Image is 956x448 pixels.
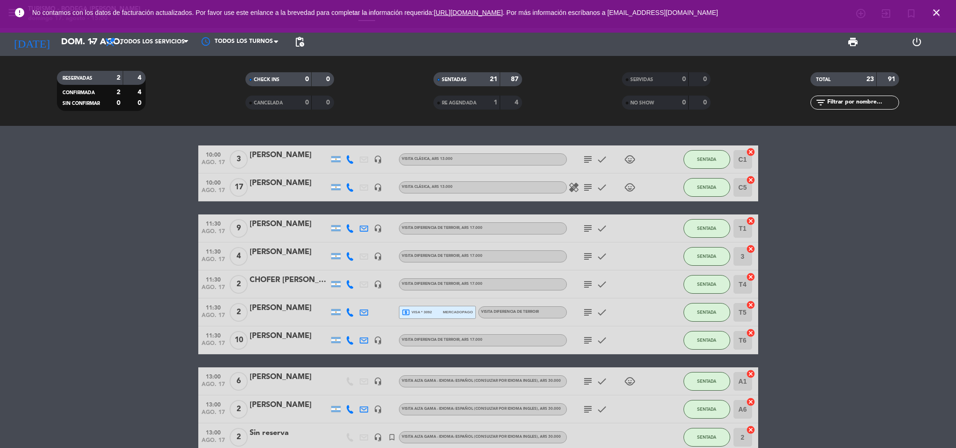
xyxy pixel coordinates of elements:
[402,308,432,317] span: visa * 3092
[202,159,225,170] span: ago. 17
[746,244,755,254] i: cancel
[703,99,709,106] strong: 0
[117,100,120,106] strong: 0
[596,223,607,234] i: check
[305,76,309,83] strong: 0
[746,147,755,157] i: cancel
[202,218,225,228] span: 11:30
[138,89,143,96] strong: 4
[202,228,225,239] span: ago. 17
[746,216,755,226] i: cancel
[538,435,561,439] span: , ARS 30.000
[402,157,453,161] span: VISITA CLÁSICA
[254,101,283,105] span: CANCELADA
[402,308,410,317] i: local_atm
[7,32,56,52] i: [DATE]
[250,302,329,314] div: [PERSON_NAME]
[596,182,607,193] i: check
[374,155,382,164] i: headset_mic
[582,335,593,346] i: subject
[746,369,755,379] i: cancel
[202,381,225,392] span: ago. 17
[746,397,755,407] i: cancel
[443,309,473,315] span: mercadopago
[250,330,329,342] div: [PERSON_NAME]
[230,150,248,169] span: 3
[490,76,497,83] strong: 21
[847,36,858,48] span: print
[402,379,561,383] span: VISITA ALTA GAMA - IDIOMA: ESPAÑOL (Consultar por idioma ingles)
[697,407,716,412] span: SENTADA
[250,371,329,383] div: [PERSON_NAME]
[582,376,593,387] i: subject
[202,437,225,448] span: ago. 17
[866,76,874,83] strong: 23
[402,226,482,230] span: VISITA DIFERENCIA DE TERROIR
[697,157,716,162] span: SENTADA
[582,404,593,415] i: subject
[202,284,225,295] span: ago. 17
[582,307,593,318] i: subject
[63,76,92,81] span: RESERVADAS
[515,99,520,106] strong: 4
[202,256,225,267] span: ago. 17
[250,149,329,161] div: [PERSON_NAME]
[402,254,482,258] span: VISITA DIFERENCIA DE TERROIR
[202,246,225,256] span: 11:30
[697,338,716,343] span: SENTADA
[442,101,476,105] span: RE AGENDADA
[230,428,248,447] span: 2
[684,247,730,266] button: SENTADA
[460,282,482,286] span: , ARS 17.000
[624,376,635,387] i: child_care
[746,175,755,185] i: cancel
[202,274,225,284] span: 11:30
[374,280,382,289] i: headset_mic
[230,178,248,197] span: 17
[596,251,607,262] i: check
[374,224,382,233] i: headset_mic
[746,328,755,338] i: cancel
[430,185,453,189] span: , ARS 13.000
[684,428,730,447] button: SENTADA
[596,404,607,415] i: check
[63,90,95,95] span: CONFIRMADA
[138,75,143,81] strong: 4
[568,182,579,193] i: healing
[14,7,25,18] i: error
[582,279,593,290] i: subject
[326,76,332,83] strong: 0
[697,254,716,259] span: SENTADA
[374,377,382,386] i: headset_mic
[460,338,482,342] span: , ARS 17.000
[596,307,607,318] i: check
[374,433,382,441] i: headset_mic
[202,312,225,323] span: ago. 17
[374,336,382,345] i: headset_mic
[32,9,718,16] span: No contamos con los datos de facturación actualizados. Por favor use este enlance a la brevedad p...
[596,279,607,290] i: check
[230,303,248,322] span: 2
[402,185,453,189] span: VISITA CLÁSICA
[684,372,730,391] button: SENTADA
[442,77,467,82] span: SENTADAS
[402,338,482,342] span: VISITA DIFERENCIA DE TERROIR
[374,252,382,261] i: headset_mic
[230,275,248,294] span: 2
[460,254,482,258] span: , ARS 17.000
[63,101,100,106] span: SIN CONFIRMAR
[746,272,755,282] i: cancel
[911,36,922,48] i: power_settings_new
[250,427,329,439] div: Sin reserva
[402,282,482,286] span: VISITA DIFERENCIA DE TERROIR
[582,251,593,262] i: subject
[697,226,716,231] span: SENTADA
[684,219,730,238] button: SENTADA
[697,310,716,315] span: SENTADA
[202,330,225,340] span: 11:30
[826,97,899,108] input: Filtrar por nombre...
[430,157,453,161] span: , ARS 13.000
[511,76,520,83] strong: 87
[250,246,329,258] div: [PERSON_NAME]
[582,154,593,165] i: subject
